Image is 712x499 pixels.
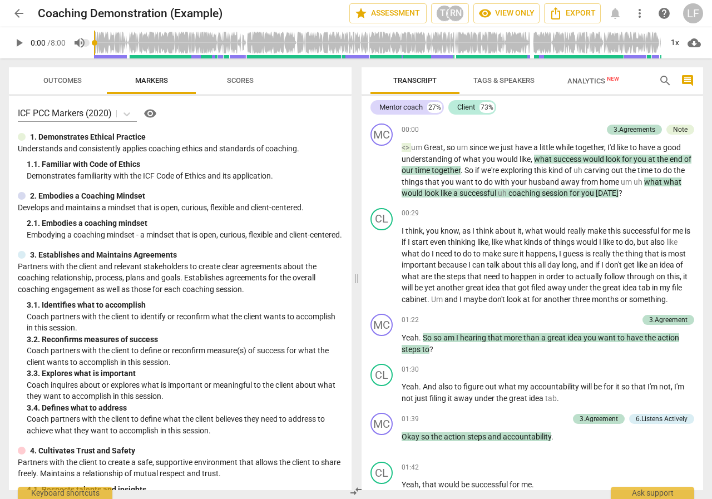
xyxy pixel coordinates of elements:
span: like [520,155,531,164]
span: Transcript [393,76,437,85]
span: the [625,166,637,175]
span: if [475,166,481,175]
span: do [463,249,473,258]
span: , [443,143,447,152]
button: Search [656,72,674,90]
div: 2. 1. Embodies a coaching mindset [27,218,343,229]
span: to [616,238,625,246]
div: 73% [479,102,495,113]
span: kinds [524,238,544,246]
span: , [680,272,683,281]
span: Filler word [411,143,424,152]
span: 00:29 [402,209,419,218]
span: make [587,226,608,235]
span: yet [424,283,437,292]
div: 1. 1. Familiar with Code of Ethics [27,159,343,170]
span: you [426,226,441,235]
span: are [421,272,434,281]
span: is [685,226,690,235]
div: Note [673,125,688,135]
span: 00:00 [402,125,419,135]
span: you [482,155,497,164]
span: compare_arrows [349,485,363,498]
span: Tags & Speakers [473,76,535,85]
span: coaching [508,189,542,197]
span: is [661,249,668,258]
span: even [430,238,448,246]
span: have [515,143,533,152]
span: this [608,226,622,235]
span: . [427,295,431,304]
span: it [517,226,522,235]
span: for [532,295,543,304]
span: 01:22 [402,315,419,325]
span: , [423,226,426,235]
span: don't [605,260,624,269]
p: Demonstrates familiarity with the ICF Code of Ethics and its application. [27,170,343,182]
span: filed [531,283,547,292]
div: Change speaker [370,208,393,230]
span: have [639,143,657,152]
span: thinking [448,238,477,246]
span: just [501,143,515,152]
span: that [467,272,483,281]
span: this [523,260,538,269]
span: so [447,143,457,152]
span: Scores [227,76,254,85]
span: / 8:00 [47,38,66,47]
div: 1x [664,34,685,52]
span: am [443,333,456,342]
span: if [595,260,601,269]
span: great [602,283,622,292]
span: is [585,249,592,258]
span: , [604,143,607,152]
span: this [667,272,680,281]
span: I [601,260,605,269]
span: time [637,166,654,175]
span: cloud_download [688,36,701,50]
span: something [629,295,666,304]
span: to [566,272,575,281]
span: so [433,333,443,342]
span: thing [625,249,645,258]
span: to [502,272,511,281]
button: LF [683,3,703,23]
span: but [637,238,650,246]
span: I [456,333,460,342]
span: what [463,155,482,164]
span: under [568,283,590,292]
span: , [488,238,492,246]
span: the [657,155,670,164]
span: in [538,272,546,281]
p: Embodying a coaching mindset - a mindset that is open, curious, flexible and client-centered. [27,229,343,241]
span: session [542,189,570,197]
span: comment [681,74,694,87]
span: together [575,143,604,152]
span: what [525,226,545,235]
span: hearing [460,333,488,342]
span: sure [503,249,520,258]
span: need [483,272,502,281]
span: to [454,249,463,258]
button: Assessment [349,3,427,23]
button: Export [544,3,601,23]
span: away [547,283,568,292]
span: Assessment [354,7,422,20]
span: follow [604,272,627,281]
span: Filler word [498,189,508,197]
span: a [657,143,663,152]
div: Ask support [611,487,694,499]
span: as [462,226,472,235]
span: I [408,238,412,246]
span: order [546,272,566,281]
span: [DATE] [596,189,619,197]
a: Help [137,105,159,122]
span: got [518,283,531,292]
div: 3.Agreements [614,125,655,135]
span: volume_up [73,36,86,50]
button: View only [473,3,540,23]
span: happens [526,249,556,258]
p: Develops and maintains a mindset that is open, curious, flexible and client-centered. [18,202,343,214]
span: don't [488,295,507,304]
